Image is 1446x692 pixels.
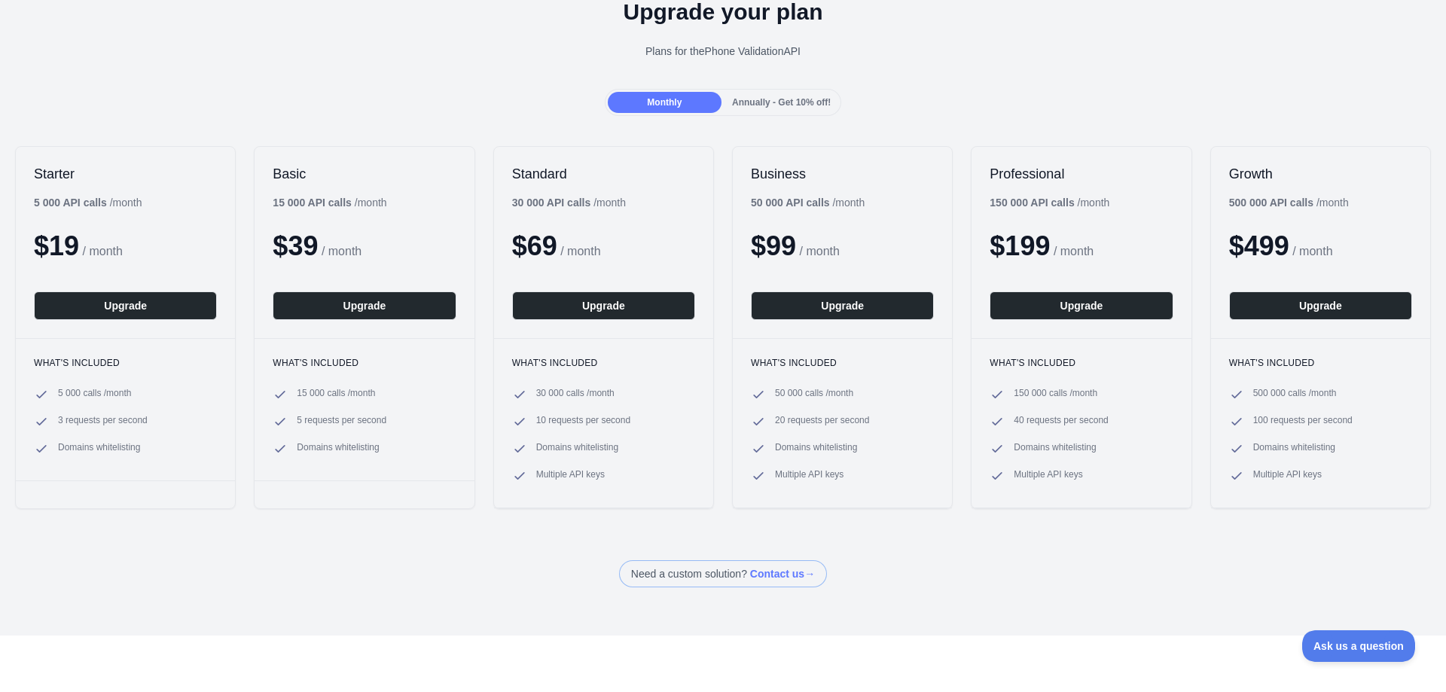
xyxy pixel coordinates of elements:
span: / month [1054,245,1094,258]
span: $ 199 [990,230,1050,261]
span: / month [800,245,840,258]
button: Upgrade [990,291,1173,320]
span: / month [560,245,600,258]
button: Upgrade [512,291,695,320]
button: Upgrade [751,291,934,320]
span: $ 99 [751,230,796,261]
iframe: Toggle Customer Support [1302,630,1416,662]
